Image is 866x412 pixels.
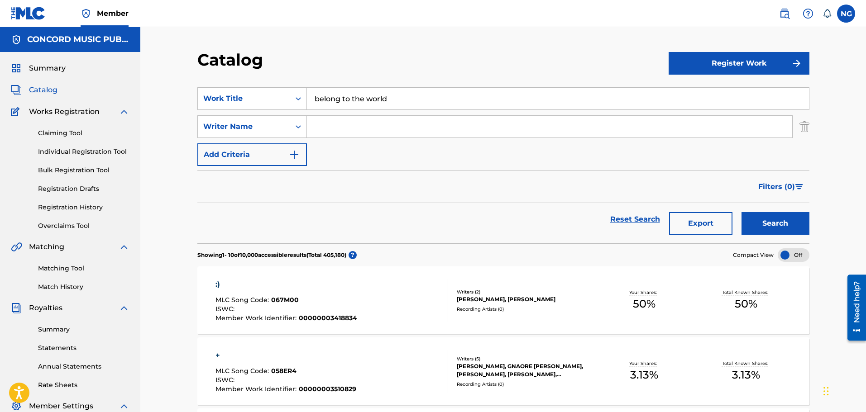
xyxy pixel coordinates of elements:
[38,184,129,194] a: Registration Drafts
[11,34,22,45] img: Accounts
[457,381,593,388] div: Recording Artists ( 0 )
[732,367,760,383] span: 3.13 %
[38,325,129,334] a: Summary
[215,279,357,290] div: :)
[457,355,593,362] div: Writers ( 5 )
[203,93,285,104] div: Work Title
[791,58,802,69] img: f7272a7cc735f4ea7f67.svg
[197,337,809,405] a: +MLC Song Code:058ER4ISWC:Member Work Identifier:00000003510829Writers (5)[PERSON_NAME], GNAORE [...
[11,63,66,74] a: SummarySummary
[733,251,774,259] span: Compact View
[29,106,100,117] span: Works Registration
[215,385,299,393] span: Member Work Identifier :
[38,166,129,175] a: Bulk Registration Tool
[11,106,23,117] img: Works Registration
[29,242,64,252] span: Matching
[799,5,817,23] div: Help
[197,50,268,70] h2: Catalog
[349,251,357,259] span: ?
[606,209,665,229] a: Reset Search
[11,242,22,252] img: Matching
[119,242,129,252] img: expand
[27,34,129,45] h5: CONCORD MUSIC PUBLISHING LLC
[81,8,91,19] img: Top Rightsholder
[669,212,732,235] button: Export
[779,8,790,19] img: search
[38,343,129,353] a: Statements
[775,5,794,23] a: Public Search
[837,5,855,23] div: User Menu
[215,367,271,375] span: MLC Song Code :
[11,85,57,95] a: CatalogCatalog
[119,401,129,412] img: expand
[215,350,356,361] div: +
[38,128,129,138] a: Claiming Tool
[38,264,129,273] a: Matching Tool
[271,367,297,375] span: 058ER4
[457,306,593,313] div: Recording Artists ( 0 )
[203,121,285,132] div: Writer Name
[11,401,22,412] img: Member Settings
[795,184,803,189] img: filter
[215,314,299,322] span: Member Work Identifier :
[215,376,237,384] span: ISWC :
[630,367,658,383] span: 3.13 %
[629,289,659,296] p: Your Shares:
[197,251,346,259] p: Showing 1 - 10 of 10,000 accessible results (Total 405,180 )
[289,149,300,160] img: 9d2ae6d4665cec9f34b9.svg
[271,296,299,304] span: 067M00
[38,362,129,371] a: Annual Statements
[11,7,46,20] img: MLC Logo
[735,296,757,312] span: 50 %
[215,305,237,313] span: ISWC :
[38,380,129,390] a: Rate Sheets
[29,63,66,74] span: Summary
[803,8,813,19] img: help
[119,106,129,117] img: expand
[457,295,593,303] div: [PERSON_NAME], [PERSON_NAME]
[119,303,129,313] img: expand
[197,87,809,243] form: Search Form
[29,303,62,313] span: Royalties
[722,289,770,296] p: Total Known Shares:
[629,360,659,367] p: Your Shares:
[11,303,22,313] img: Royalties
[799,115,809,138] img: Delete Criterion
[457,289,593,295] div: Writers ( 2 )
[29,85,57,95] span: Catalog
[38,147,129,156] a: Individual Registration Tool
[823,9,832,18] div: Notifications
[669,52,809,75] button: Register Work
[299,314,357,322] span: 00000003418834
[197,143,307,166] button: Add Criteria
[38,282,129,292] a: Match History
[722,360,770,367] p: Total Known Shares:
[38,203,129,212] a: Registration History
[821,369,866,412] iframe: Chat Widget
[742,212,809,235] button: Search
[197,266,809,334] a: :)MLC Song Code:067M00ISWC:Member Work Identifier:00000003418834Writers (2)[PERSON_NAME], [PERSON...
[11,85,22,95] img: Catalog
[633,296,655,312] span: 50 %
[299,385,356,393] span: 00000003510829
[823,378,829,405] div: Drag
[841,271,866,344] iframe: Resource Center
[97,8,129,19] span: Member
[11,63,22,74] img: Summary
[38,221,129,231] a: Overclaims Tool
[457,362,593,379] div: [PERSON_NAME], GNAORE [PERSON_NAME], [PERSON_NAME], [PERSON_NAME], [PERSON_NAME]
[753,175,809,198] button: Filters (0)
[758,181,795,192] span: Filters ( 0 )
[29,401,93,412] span: Member Settings
[215,296,271,304] span: MLC Song Code :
